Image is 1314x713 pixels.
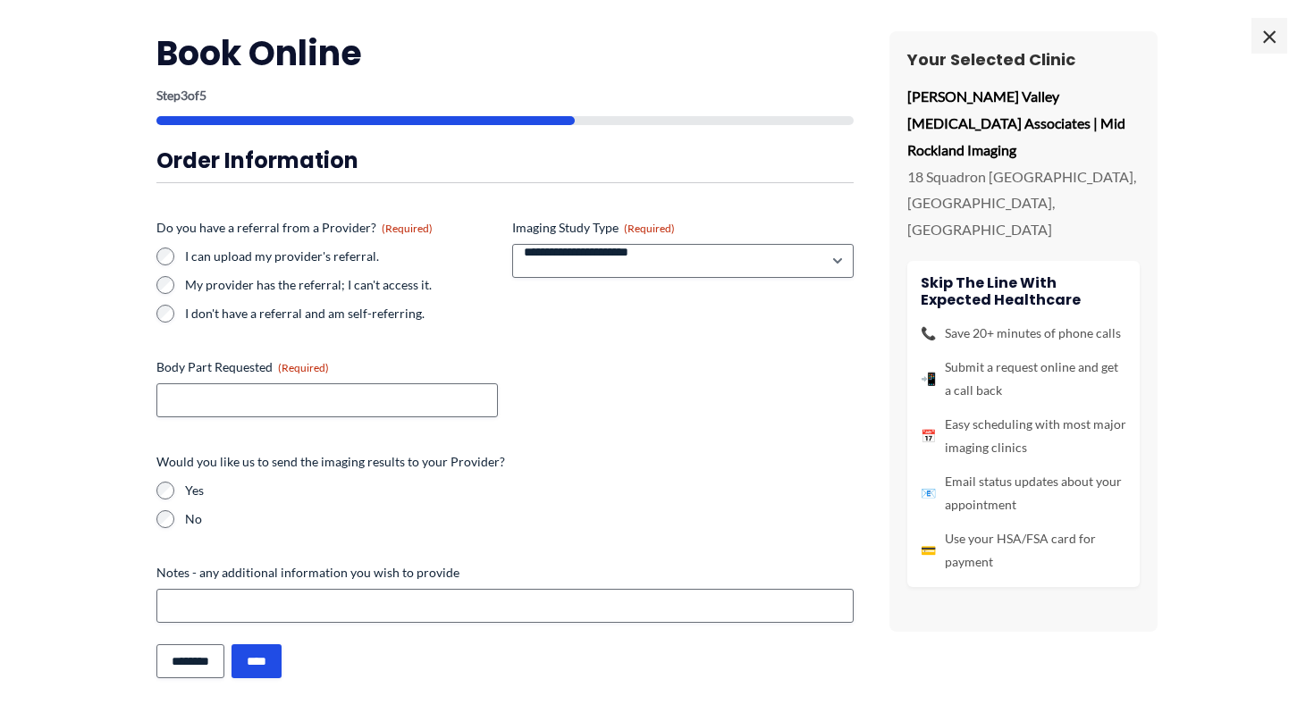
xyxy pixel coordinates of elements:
[185,305,498,323] label: I don't have a referral and am self-referring.
[921,367,936,390] span: 📲
[921,322,1126,345] li: Save 20+ minutes of phone calls
[921,322,936,345] span: 📞
[156,453,505,471] legend: Would you like us to send the imaging results to your Provider?
[512,219,854,237] label: Imaging Study Type
[1251,18,1287,54] span: ×
[907,49,1140,70] h3: Your Selected Clinic
[921,356,1126,402] li: Submit a request online and get a call back
[156,219,433,237] legend: Do you have a referral from a Provider?
[156,31,854,75] h2: Book Online
[185,276,498,294] label: My provider has the referral; I can't access it.
[921,527,1126,574] li: Use your HSA/FSA card for payment
[921,470,1126,516] li: Email status updates about your appointment
[921,413,1126,459] li: Easy scheduling with most major imaging clinics
[921,424,936,448] span: 📅
[382,222,433,235] span: (Required)
[199,88,206,103] span: 5
[185,482,854,499] label: Yes
[921,539,936,562] span: 💳
[278,361,329,374] span: (Required)
[156,564,854,582] label: Notes - any additional information you wish to provide
[907,83,1140,163] p: [PERSON_NAME] Valley [MEDICAL_DATA] Associates | Mid Rockland Imaging
[156,147,854,174] h3: Order Information
[185,510,854,528] label: No
[921,482,936,505] span: 📧
[907,164,1140,243] p: 18 Squadron [GEOGRAPHIC_DATA], [GEOGRAPHIC_DATA], [GEOGRAPHIC_DATA]
[185,247,498,265] label: I can upload my provider's referral.
[156,89,854,102] p: Step of
[624,222,675,235] span: (Required)
[921,274,1126,308] h4: Skip the line with Expected Healthcare
[181,88,188,103] span: 3
[156,358,498,376] label: Body Part Requested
